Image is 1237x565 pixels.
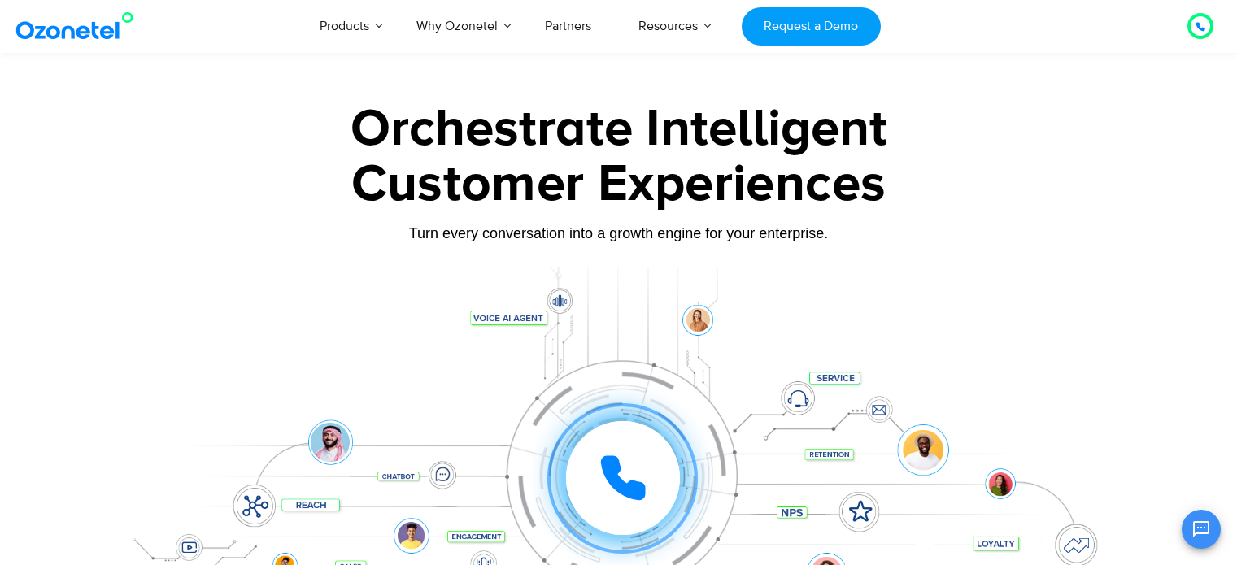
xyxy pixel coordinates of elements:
div: Orchestrate Intelligent [111,103,1127,155]
div: Customer Experiences [111,146,1127,224]
a: Request a Demo [742,7,881,46]
div: Turn every conversation into a growth engine for your enterprise. [111,224,1127,242]
button: Open chat [1182,510,1221,549]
